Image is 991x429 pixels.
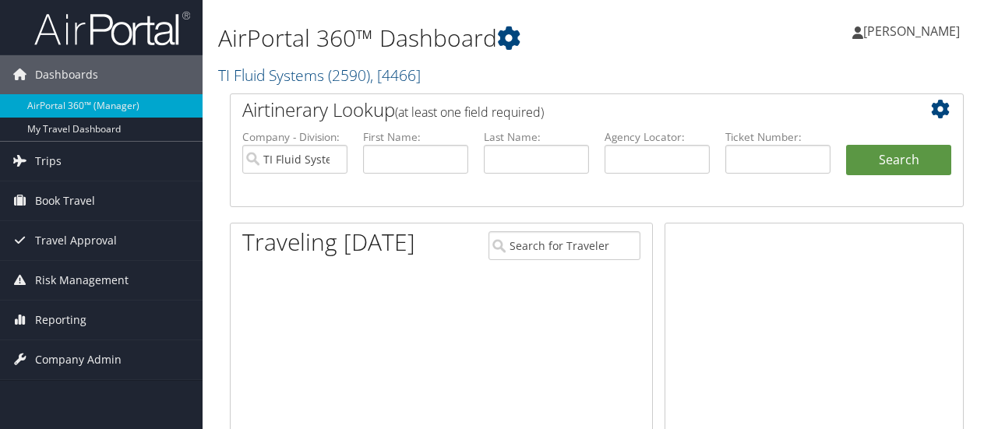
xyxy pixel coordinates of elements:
h1: AirPortal 360™ Dashboard [218,22,723,55]
label: Agency Locator: [605,129,710,145]
span: Travel Approval [35,221,117,260]
span: [PERSON_NAME] [863,23,960,40]
label: First Name: [363,129,468,145]
span: ( 2590 ) [328,65,370,86]
label: Company - Division: [242,129,347,145]
a: TI Fluid Systems [218,65,421,86]
button: Search [846,145,951,176]
span: Dashboards [35,55,98,94]
h2: Airtinerary Lookup [242,97,890,123]
span: Trips [35,142,62,181]
span: Reporting [35,301,86,339]
span: , [ 4466 ] [370,65,421,86]
h1: Traveling [DATE] [242,226,415,258]
label: Last Name: [484,129,589,145]
span: Risk Management [35,261,129,300]
span: Book Travel [35,181,95,220]
input: Search for Traveler [488,231,641,260]
label: Ticket Number: [725,129,831,145]
span: Company Admin [35,340,122,379]
a: [PERSON_NAME] [852,8,975,55]
span: (at least one field required) [395,104,544,121]
img: airportal-logo.png [34,10,190,47]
